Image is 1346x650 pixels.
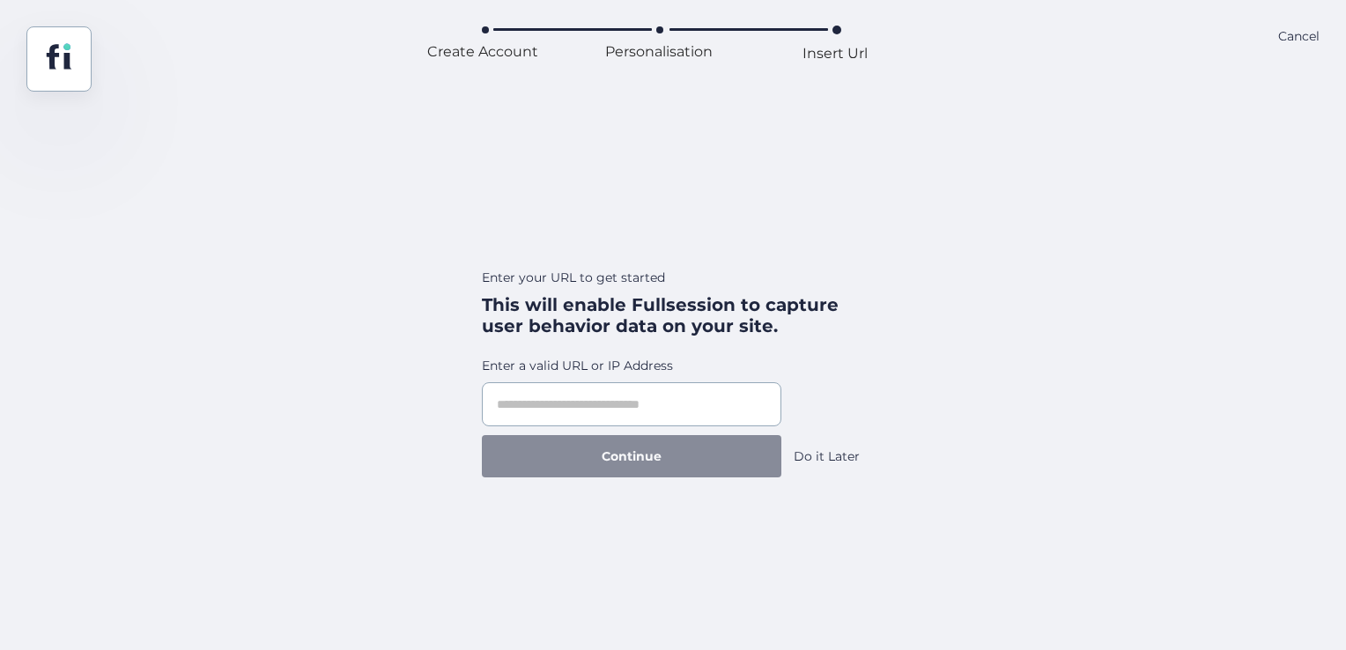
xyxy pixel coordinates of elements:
div: Enter a valid URL or IP Address [482,356,781,375]
div: Personalisation [605,41,713,63]
div: Enter your URL to get started [482,268,865,287]
div: Do it Later [794,447,860,466]
div: Insert Url [802,42,868,64]
button: Continue [482,435,781,477]
div: This will enable Fullsession to capture user behavior data on your site. [482,294,865,336]
div: Cancel [1278,26,1320,92]
div: Create Account [427,41,538,63]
